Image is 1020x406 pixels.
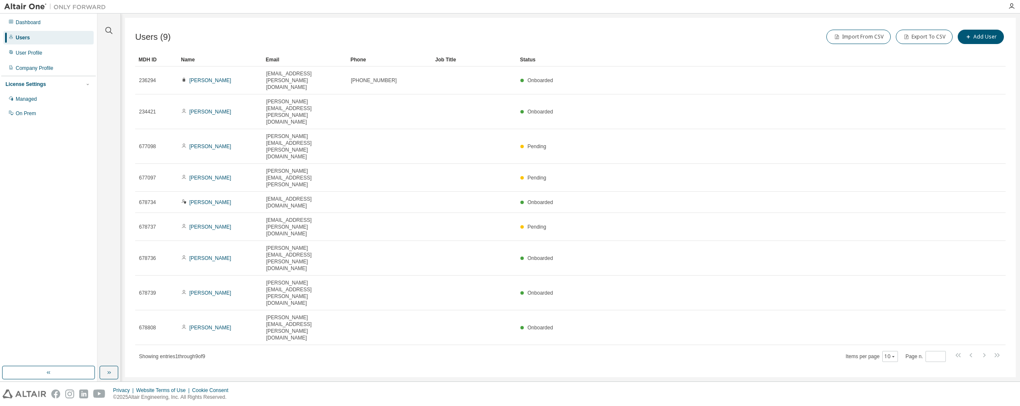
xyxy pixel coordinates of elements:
[266,53,344,66] div: Email
[6,81,46,88] div: License Settings
[528,175,546,181] span: Pending
[139,143,156,150] span: 677098
[113,394,233,401] p: © 2025 Altair Engineering, Inc. All Rights Reserved.
[266,70,343,91] span: [EMAIL_ADDRESS][PERSON_NAME][DOMAIN_NAME]
[93,389,106,398] img: youtube.svg
[266,314,343,341] span: [PERSON_NAME][EMAIL_ADDRESS][PERSON_NAME][DOMAIN_NAME]
[266,196,343,209] span: [EMAIL_ADDRESS][DOMAIN_NAME]
[528,325,553,331] span: Onboarded
[189,199,231,205] a: [PERSON_NAME]
[350,53,428,66] div: Phone
[139,53,174,66] div: MDH ID
[528,109,553,115] span: Onboarded
[528,290,553,296] span: Onboarded
[846,351,898,362] span: Items per page
[189,255,231,261] a: [PERSON_NAME]
[266,245,343,272] span: [PERSON_NAME][EMAIL_ADDRESS][PERSON_NAME][DOMAIN_NAME]
[266,133,343,160] span: [PERSON_NAME][EMAIL_ADDRESS][PERSON_NAME][DOMAIN_NAME]
[65,389,74,398] img: instagram.svg
[528,77,553,83] span: Onboarded
[528,144,546,149] span: Pending
[528,255,553,261] span: Onboarded
[139,324,156,331] span: 678808
[189,290,231,296] a: [PERSON_NAME]
[189,224,231,230] a: [PERSON_NAME]
[139,199,156,206] span: 678734
[79,389,88,398] img: linkedin.svg
[16,96,37,102] div: Managed
[16,19,41,26] div: Dashboard
[958,30,1004,44] button: Add User
[189,109,231,115] a: [PERSON_NAME]
[139,290,156,296] span: 678739
[51,389,60,398] img: facebook.svg
[139,77,156,84] span: 236294
[435,53,513,66] div: Job Title
[3,389,46,398] img: altair_logo.svg
[189,325,231,331] a: [PERSON_NAME]
[192,387,233,394] div: Cookie Consent
[520,53,962,66] div: Status
[135,32,171,42] span: Users (9)
[266,279,343,307] span: [PERSON_NAME][EMAIL_ADDRESS][PERSON_NAME][DOMAIN_NAME]
[266,168,343,188] span: [PERSON_NAME][EMAIL_ADDRESS][PERSON_NAME]
[139,108,156,115] span: 234421
[139,224,156,230] span: 678737
[113,387,136,394] div: Privacy
[181,53,259,66] div: Name
[906,351,946,362] span: Page n.
[16,65,53,72] div: Company Profile
[189,144,231,149] a: [PERSON_NAME]
[16,34,30,41] div: Users
[189,175,231,181] a: [PERSON_NAME]
[896,30,953,44] button: Export To CSV
[266,98,343,125] span: [PERSON_NAME][EMAIL_ADDRESS][PERSON_NAME][DOMAIN_NAME]
[139,255,156,262] span: 678736
[139,174,156,181] span: 677097
[16,50,42,56] div: User Profile
[16,110,36,117] div: On Prem
[136,387,192,394] div: Website Terms of Use
[884,353,896,360] button: 10
[351,77,397,84] span: [PHONE_NUMBER]
[4,3,110,11] img: Altair One
[139,354,205,359] span: Showing entries 1 through 9 of 9
[266,217,343,237] span: [EMAIL_ADDRESS][PERSON_NAME][DOMAIN_NAME]
[826,30,891,44] button: Import From CSV
[528,199,553,205] span: Onboarded
[189,77,231,83] a: [PERSON_NAME]
[528,224,546,230] span: Pending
